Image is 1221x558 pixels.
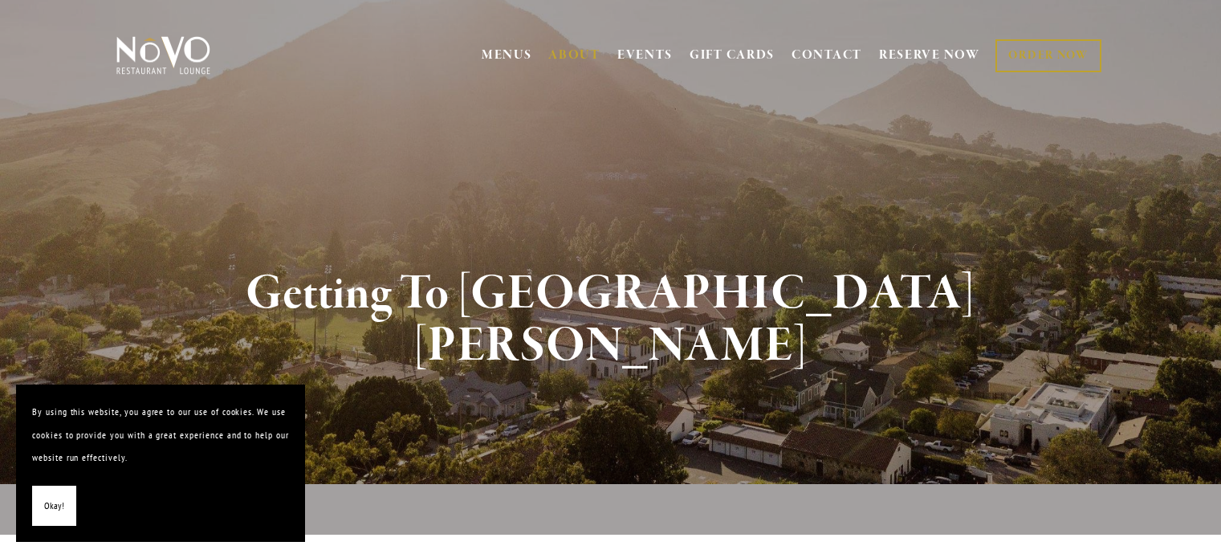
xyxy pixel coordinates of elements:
a: EVENTS [617,47,673,63]
span: Okay! [44,495,64,518]
a: CONTACT [792,40,862,71]
button: Okay! [32,486,76,527]
a: RESERVE NOW [879,40,980,71]
a: ORDER NOW [995,39,1101,72]
section: Cookie banner [16,385,305,542]
img: Novo Restaurant &amp; Lounge [113,35,214,75]
p: By using this website, you agree to our use of cookies. We use cookies to provide you with a grea... [32,401,289,470]
h1: Getting To [GEOGRAPHIC_DATA][PERSON_NAME] [143,268,1079,373]
a: ABOUT [548,47,600,63]
a: GIFT CARDS [690,40,775,71]
a: MENUS [482,47,532,63]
